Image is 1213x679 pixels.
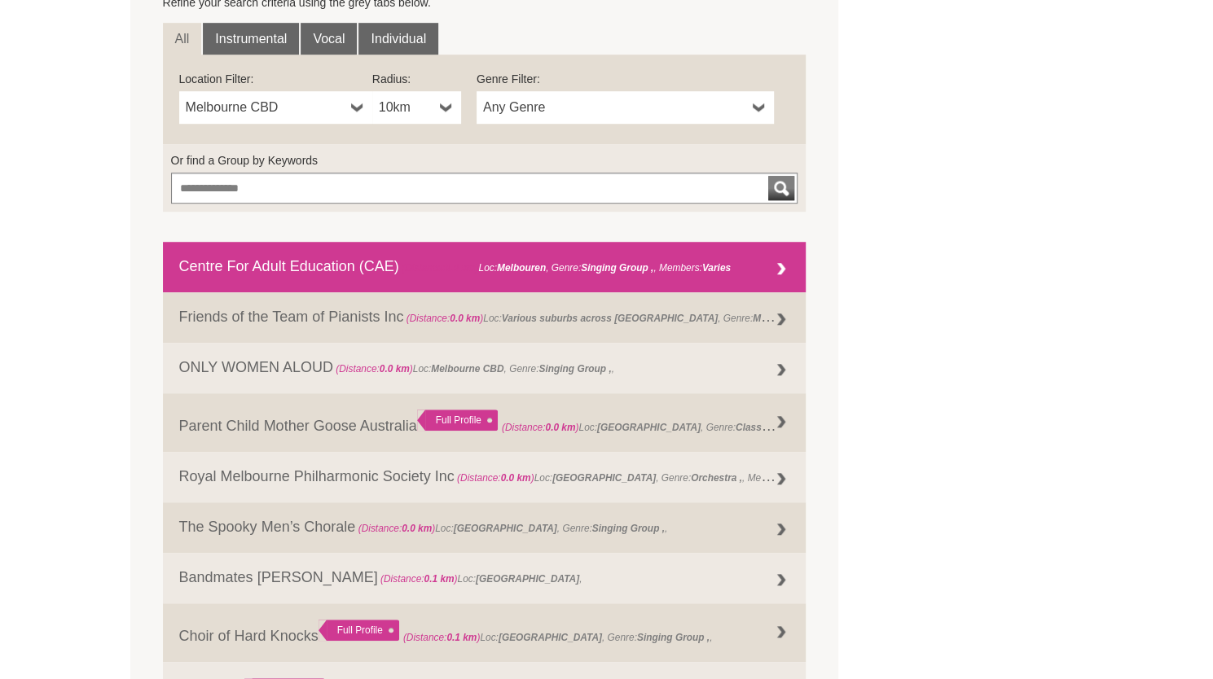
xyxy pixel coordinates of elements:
[445,262,475,274] strong: 0.0 km
[502,418,820,434] span: Loc: , Genre: ,
[454,523,557,534] strong: [GEOGRAPHIC_DATA]
[163,452,806,502] a: Royal Melbourne Philharmonic Society Inc (Distance:0.0 km)Loc:[GEOGRAPHIC_DATA], Genre:Orchestra ...
[179,91,372,124] a: Melbourne CBD
[790,472,806,484] strong: 160
[163,603,806,662] a: Choir of Hard Knocks Full Profile (Distance:0.1 km)Loc:[GEOGRAPHIC_DATA], Genre:Singing Group ,,
[163,393,806,452] a: Parent Child Mother Goose Australia Full Profile (Distance:0.0 km)Loc:[GEOGRAPHIC_DATA], Genre:Cl...
[497,262,546,274] strong: Melbouren
[358,523,436,534] span: (Distance: )
[455,468,806,484] span: Loc: , Genre: , Members:
[450,313,480,324] strong: 0.0 km
[403,632,481,643] span: (Distance: )
[402,523,432,534] strong: 0.0 km
[502,313,718,324] strong: Various suburbs across [GEOGRAPHIC_DATA]
[501,472,531,484] strong: 0.0 km
[753,309,868,325] strong: Music Session (regular) ,
[736,418,817,434] strong: Class Workshop ,
[457,472,534,484] span: (Distance: )
[637,632,710,643] strong: Singing Group ,
[446,632,477,643] strong: 0.1 km
[581,262,653,274] strong: Singing Group ,
[163,292,806,343] a: Friends of the Team of Pianists Inc (Distance:0.0 km)Loc:Various suburbs across [GEOGRAPHIC_DATA]...
[477,71,774,87] label: Genre Filter:
[355,523,667,534] span: Loc: , Genre: ,
[399,262,731,274] span: Loc: , Genre: , Members:
[431,363,503,375] strong: Melbourne CBD
[403,309,870,325] span: Loc: , Genre: ,
[538,363,611,375] strong: Singing Group ,
[380,363,410,375] strong: 0.0 km
[407,313,484,324] span: (Distance: )
[424,573,454,585] strong: 0.1 km
[163,343,806,393] a: ONLY WOMEN ALOUD (Distance:0.0 km)Loc:Melbourne CBD, Genre:Singing Group ,,
[483,98,746,117] span: Any Genre
[552,472,656,484] strong: [GEOGRAPHIC_DATA]
[319,620,399,641] div: Full Profile
[163,242,806,292] a: Centre For Adult Education (CAE) (Distance:0.0 km)Loc:Melbouren, Genre:Singing Group ,, Members:V...
[403,632,713,643] span: Loc: , Genre: ,
[336,363,413,375] span: (Distance: )
[702,262,731,274] strong: Varies
[163,553,806,603] a: Bandmates [PERSON_NAME] (Distance:0.1 km)Loc:[GEOGRAPHIC_DATA],
[477,91,774,124] a: Any Genre
[545,422,575,433] strong: 0.0 km
[163,23,202,55] a: All
[378,573,582,585] span: Loc: ,
[417,410,498,431] div: Full Profile
[203,23,299,55] a: Instrumental
[380,573,458,585] span: (Distance: )
[163,502,806,553] a: The Spooky Men’s Chorale (Distance:0.0 km)Loc:[GEOGRAPHIC_DATA], Genre:Singing Group ,,
[358,23,438,55] a: Individual
[592,523,665,534] strong: Singing Group ,
[597,422,701,433] strong: [GEOGRAPHIC_DATA]
[186,98,345,117] span: Melbourne CBD
[691,472,742,484] strong: Orchestra ,
[499,632,602,643] strong: [GEOGRAPHIC_DATA]
[301,23,357,55] a: Vocal
[179,71,372,87] label: Location Filter:
[502,422,579,433] span: (Distance: )
[379,98,433,117] span: 10km
[333,363,614,375] span: Loc: , Genre: ,
[476,573,579,585] strong: [GEOGRAPHIC_DATA]
[372,71,461,87] label: Radius:
[402,262,479,274] span: (Distance: )
[372,91,461,124] a: 10km
[171,152,798,169] label: Or find a Group by Keywords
